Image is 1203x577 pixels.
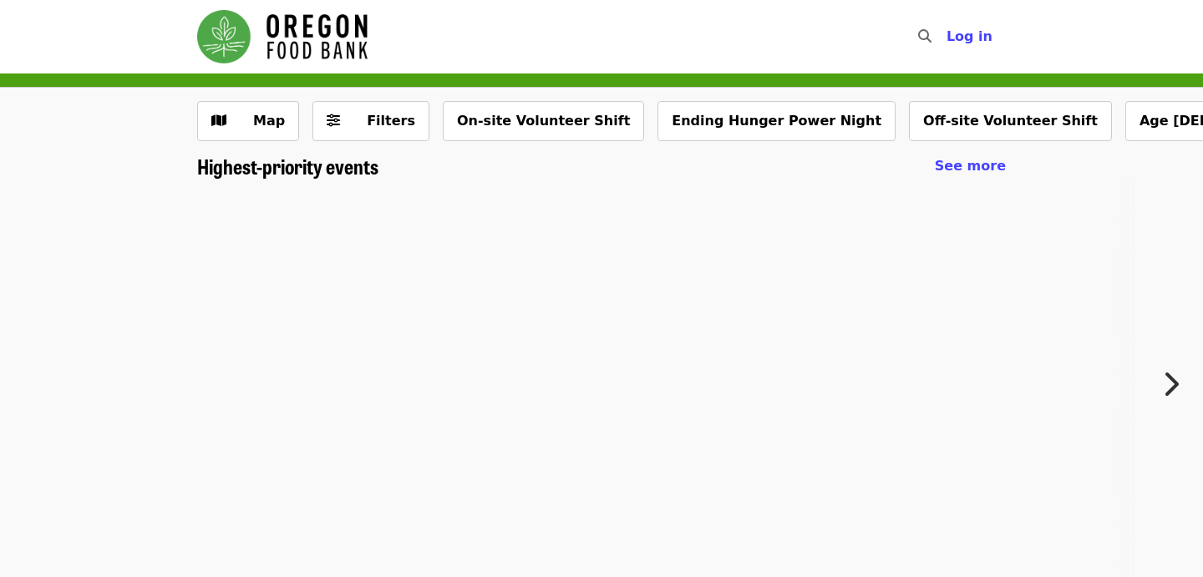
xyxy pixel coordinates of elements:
i: sliders-h icon [327,113,340,129]
span: Log in [947,28,992,44]
button: Log in [933,20,1006,53]
i: search icon [918,28,931,44]
button: Off-site Volunteer Shift [909,101,1112,141]
button: Filters (0 selected) [312,101,429,141]
span: Map [253,113,285,129]
i: map icon [211,113,226,129]
button: Next item [1148,361,1203,407]
span: Filters [367,113,415,129]
span: Highest-priority events [197,151,378,180]
button: Ending Hunger Power Night [657,101,896,141]
i: chevron-right icon [1162,368,1179,400]
img: Oregon Food Bank - Home [197,10,368,63]
a: See more [935,156,1006,176]
input: Search [942,17,955,57]
span: See more [935,158,1006,174]
a: Highest-priority events [197,154,378,179]
div: Highest-priority events [184,154,1019,179]
button: On-site Volunteer Shift [443,101,644,141]
button: Show map view [197,101,299,141]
